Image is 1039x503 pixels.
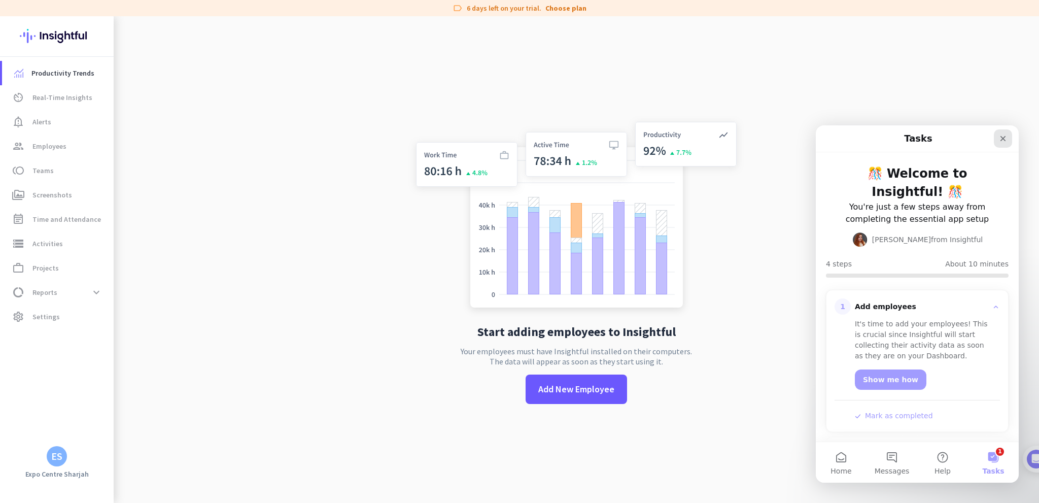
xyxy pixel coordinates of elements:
[2,158,114,183] a: tollTeams
[2,231,114,256] a: storageActivities
[538,383,614,396] span: Add New Employee
[12,213,24,225] i: event_note
[32,262,59,274] span: Projects
[453,3,463,13] i: label
[2,183,114,207] a: perm_mediaScreenshots
[2,134,114,158] a: groupEmployees
[12,311,24,323] i: settings
[12,238,24,250] i: storage
[408,116,744,318] img: no-search-results
[2,61,114,85] a: menu-itemProductivity Trends
[32,189,72,201] span: Screenshots
[32,213,101,225] span: Time and Attendance
[2,110,114,134] a: notification_importantAlerts
[12,91,24,104] i: av_timer
[477,326,676,338] h2: Start adding employees to Insightful
[12,116,24,128] i: notification_important
[12,164,24,177] i: toll
[32,311,60,323] span: Settings
[32,164,54,177] span: Teams
[526,375,627,404] button: Add New Employee
[2,85,114,110] a: av_timerReal-Time Insights
[545,3,586,13] a: Choose plan
[816,125,1019,483] iframe: Intercom live chat
[32,91,92,104] span: Real-Time Insights
[2,280,114,305] a: data_usageReportsexpand_more
[2,305,114,329] a: settingsSettings
[20,16,94,56] img: Insightful logo
[12,286,24,298] i: data_usage
[2,207,114,231] a: event_noteTime and Attendance
[12,189,24,201] i: perm_media
[51,451,62,461] div: ES
[12,140,24,152] i: group
[32,238,63,250] span: Activities
[461,346,692,366] p: Your employees must have Insightful installed on their computers. The data will appear as soon as...
[32,286,57,298] span: Reports
[14,69,23,78] img: menu-item
[32,116,51,128] span: Alerts
[12,262,24,274] i: work_outline
[2,256,114,280] a: work_outlineProjects
[87,283,106,301] button: expand_more
[31,67,94,79] span: Productivity Trends
[32,140,66,152] span: Employees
